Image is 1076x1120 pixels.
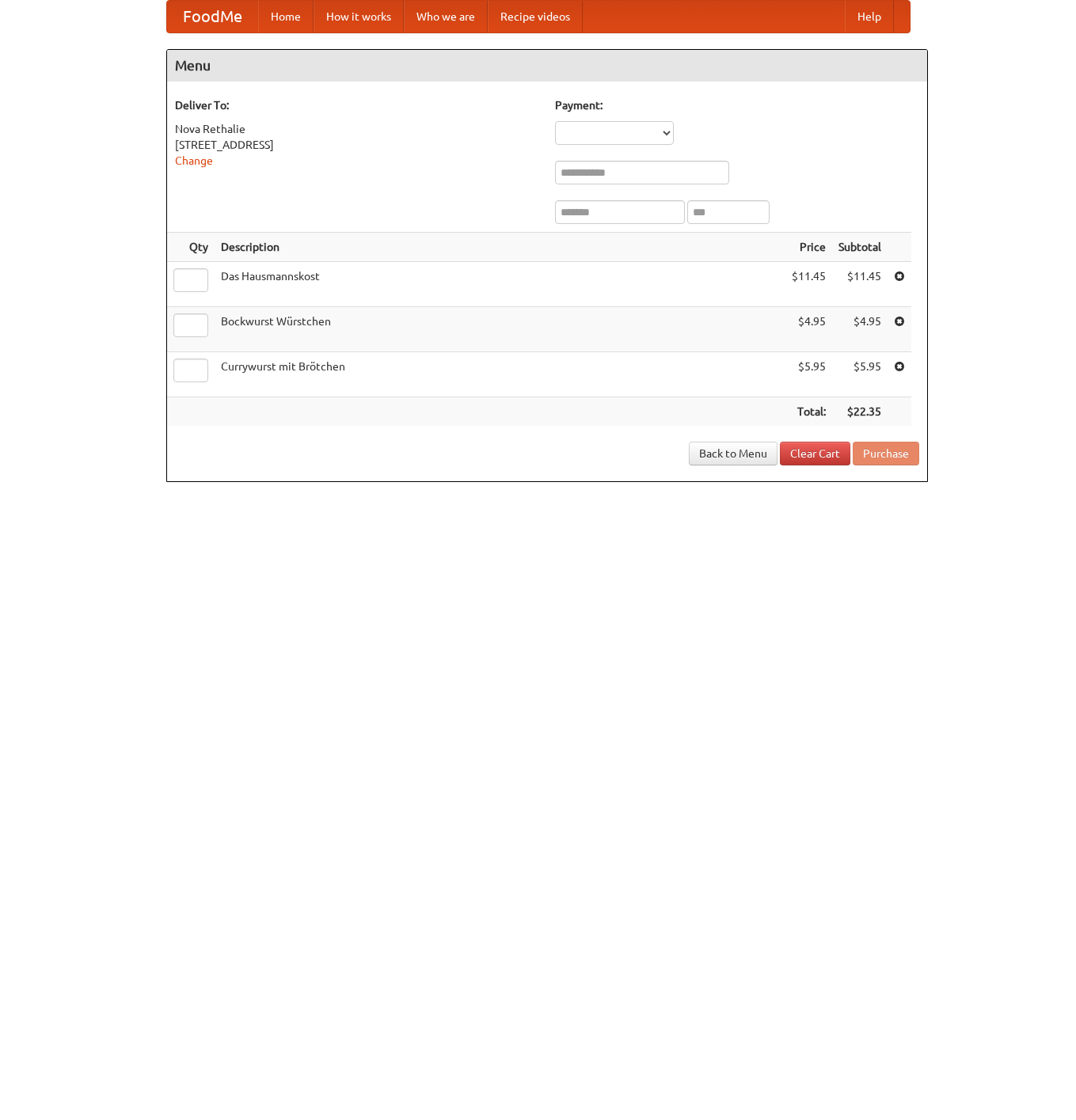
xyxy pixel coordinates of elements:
[785,233,832,262] th: Price
[175,97,539,113] h5: Deliver To:
[853,442,919,465] button: Purchase
[215,233,785,262] th: Description
[488,1,583,32] a: Recipe videos
[785,352,832,397] td: $5.95
[689,442,778,465] a: Back to Menu
[785,307,832,352] td: $4.95
[215,307,785,352] td: Bockwurst Würstchen
[785,262,832,307] td: $11.45
[314,1,404,32] a: How it works
[845,1,894,32] a: Help
[832,262,888,307] td: $11.45
[785,397,832,427] th: Total:
[175,154,213,167] a: Change
[780,442,850,465] a: Clear Cart
[404,1,488,32] a: Who we are
[175,121,539,137] div: Nova Rethalie
[215,262,785,307] td: Das Hausmannskost
[215,352,785,397] td: Currywurst mit Brötchen
[167,1,258,32] a: FoodMe
[832,307,888,352] td: $4.95
[175,137,539,153] div: [STREET_ADDRESS]
[832,233,888,262] th: Subtotal
[167,50,927,82] h4: Menu
[555,97,919,113] h5: Payment:
[167,233,215,262] th: Qty
[832,397,888,427] th: $22.35
[258,1,314,32] a: Home
[832,352,888,397] td: $5.95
